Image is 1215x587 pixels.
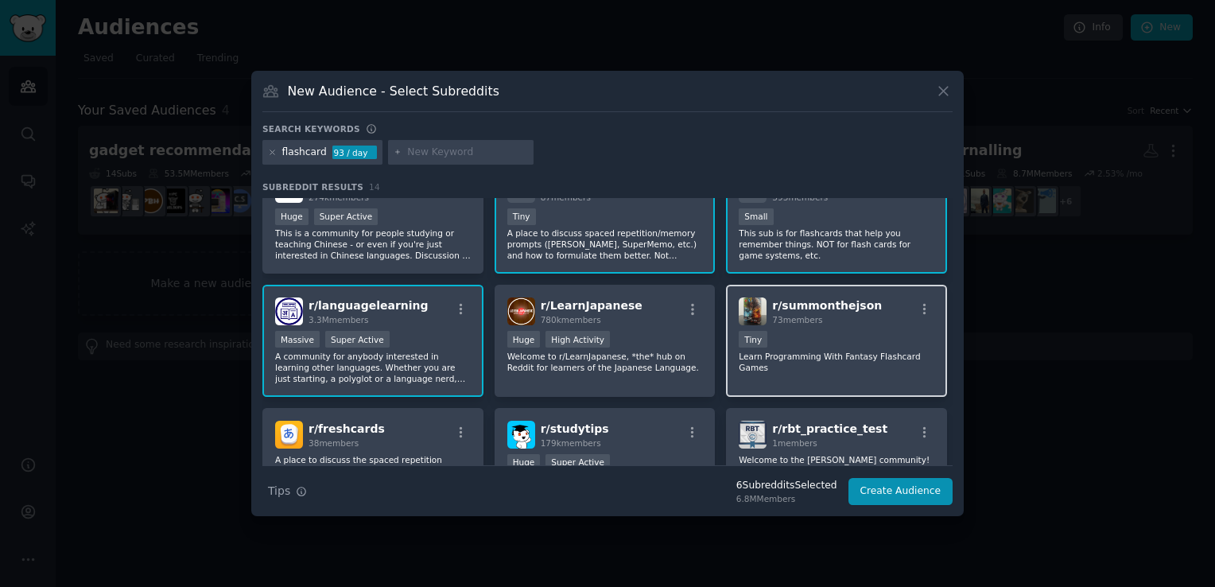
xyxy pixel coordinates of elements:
[507,208,536,225] div: Tiny
[739,454,934,488] p: Welcome to the [PERSON_NAME] community! 🎉 This subreddit is here to support Registered Behavior T...
[739,227,934,261] p: This sub is for flashcards that help you remember things. NOT for flash cards for game systems, etc.
[288,83,499,99] h3: New Audience - Select Subreddits
[309,422,385,435] span: r/ freshcards
[275,227,471,261] p: This is a community for people studying or teaching Chinese - or even if you're just interested i...
[275,331,320,348] div: Massive
[739,351,934,373] p: Learn Programming With Fantasy Flashcard Games
[736,479,837,493] div: 6 Subreddit s Selected
[275,208,309,225] div: Huge
[507,351,703,373] p: Welcome to r/LearnJapanese, *the* hub on Reddit for learners of the Japanese Language.
[507,421,535,449] img: studytips
[407,146,528,160] input: New Keyword
[275,454,471,476] p: A place to discuss the spaced repetition flashcard app Fresh Cards
[848,478,953,505] button: Create Audience
[275,351,471,384] p: A community for anybody interested in learning other languages. Whether you are just starting, a ...
[507,297,535,325] img: LearnJapanese
[541,438,601,448] span: 179k members
[262,181,363,192] span: Subreddit Results
[739,421,767,449] img: rbt_practice_test
[772,299,882,312] span: r/ summonthejson
[325,331,390,348] div: Super Active
[507,331,541,348] div: Huge
[736,493,837,504] div: 6.8M Members
[541,422,609,435] span: r/ studytips
[268,483,290,500] span: Tips
[262,477,312,505] button: Tips
[507,454,541,471] div: Huge
[739,331,767,348] div: Tiny
[332,146,377,160] div: 93 / day
[772,315,822,325] span: 73 members
[262,123,360,134] h3: Search keywords
[309,299,429,312] span: r/ languagelearning
[282,146,327,160] div: flashcard
[772,422,887,435] span: r/ rbt_practice_test
[739,297,767,325] img: summonthejson
[507,227,703,261] p: A place to discuss spaced repetition/memory prompts ([PERSON_NAME], SuperMemo, etc.) and how to f...
[275,421,303,449] img: freshcards
[541,315,601,325] span: 780k members
[739,208,773,225] div: Small
[545,454,610,471] div: Super Active
[369,182,380,192] span: 14
[314,208,378,225] div: Super Active
[541,299,642,312] span: r/ LearnJapanese
[309,438,359,448] span: 38 members
[309,315,369,325] span: 3.3M members
[275,297,303,325] img: languagelearning
[545,331,610,348] div: High Activity
[772,438,817,448] span: 1 members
